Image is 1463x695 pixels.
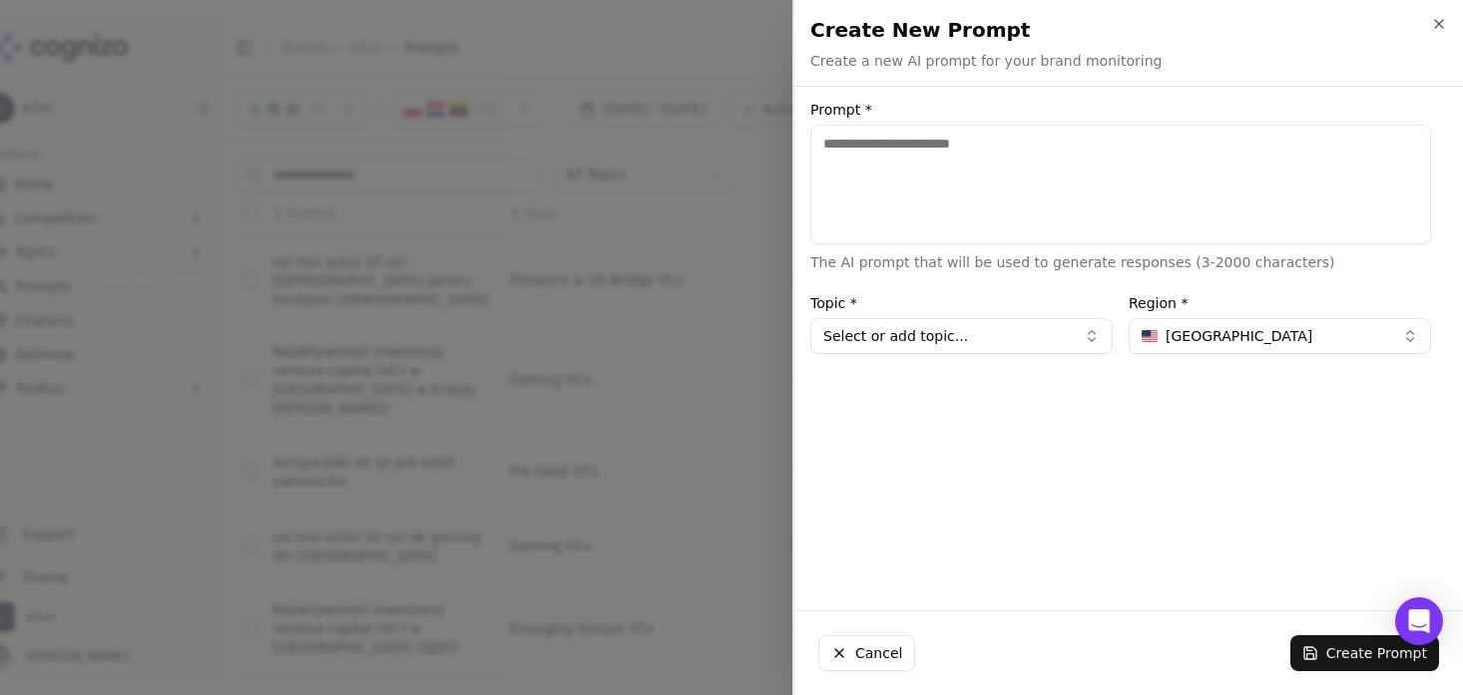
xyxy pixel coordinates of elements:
[818,635,915,671] button: Cancel
[810,51,1162,71] p: Create a new AI prompt for your brand monitoring
[810,16,1447,44] h2: Create New Prompt
[810,252,1431,272] p: The AI prompt that will be used to generate responses (3-2000 characters)
[1290,635,1439,671] button: Create Prompt
[810,318,1113,354] button: Select or add topic...
[1166,326,1312,346] span: [GEOGRAPHIC_DATA]
[810,103,1431,117] label: Prompt *
[1129,296,1431,310] label: Region *
[810,296,1113,310] label: Topic *
[1142,330,1158,342] img: United States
